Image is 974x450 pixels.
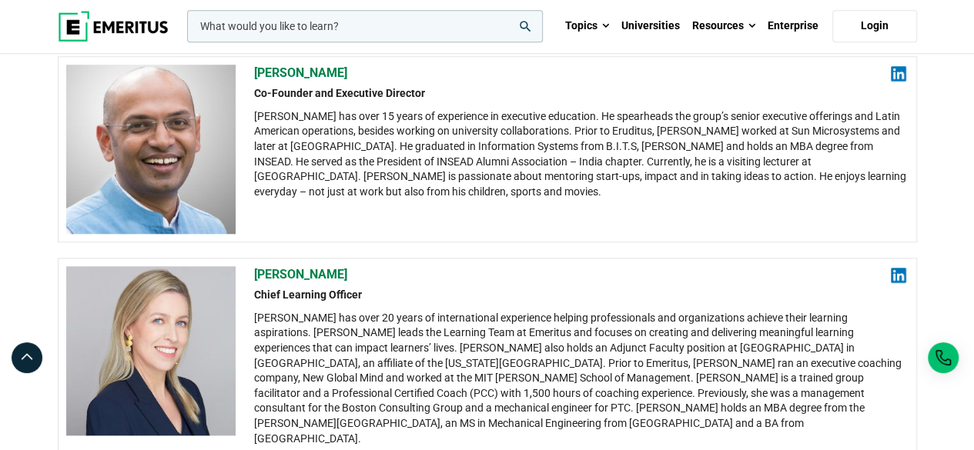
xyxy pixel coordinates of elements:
h2: [PERSON_NAME] [254,266,907,283]
a: Login [832,10,917,42]
div: [PERSON_NAME] has over 20 years of international experience helping professionals and organizatio... [254,311,907,446]
img: ashley_chiampo-300x300-1 [66,266,236,435]
h2: Chief Learning Officer [254,288,907,303]
input: woocommerce-product-search-field-0 [187,10,543,42]
img: linkedin.png [891,268,906,283]
div: [PERSON_NAME] has over 15 years of experience in executive education. He spearheads the group’s s... [254,109,907,200]
img: linkedin.png [891,66,906,82]
img: Chaitanya-Kalipatnapu-Eruditus-300x300-1 [66,65,236,234]
h2: Co-Founder and Executive Director [254,86,907,102]
h2: [PERSON_NAME] [254,65,907,82]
